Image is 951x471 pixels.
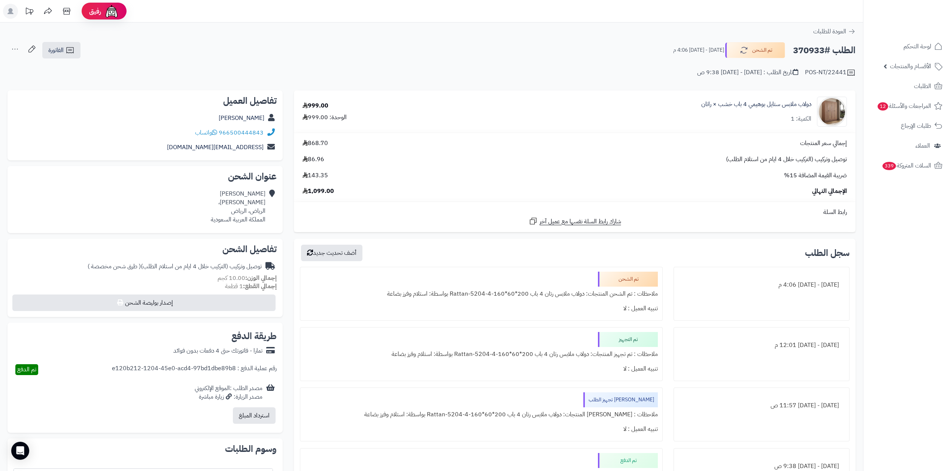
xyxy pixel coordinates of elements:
[88,262,262,271] div: توصيل وتركيب (التركيب خلال 4 ايام من استلام الطلب)
[877,101,931,111] span: المراجعات والأسئلة
[211,190,265,224] div: [PERSON_NAME] [PERSON_NAME]، الرياض، الرياض المملكة العربية السعودية
[673,46,724,54] small: [DATE] - [DATE] 4:06 م
[805,248,850,257] h3: سجل الطلب
[303,139,328,148] span: 868.70
[697,68,798,77] div: تاريخ الطلب : [DATE] - [DATE] 9:38 ص
[305,422,658,437] div: تنبيه العميل : لا
[219,128,264,137] a: 966500444843
[914,81,931,91] span: الطلبات
[678,398,845,413] div: [DATE] - [DATE] 11:57 ص
[13,172,277,181] h2: عنوان الشحن
[303,187,334,196] span: 1,099.00
[882,162,896,170] span: 339
[219,114,264,123] a: [PERSON_NAME]
[303,102,328,110] div: 999.00
[104,4,119,19] img: ai-face.png
[195,393,262,401] div: مصدر الزيارة: زيارة مباشرة
[48,46,64,55] span: الفاتورة
[305,287,658,301] div: ملاحظات : تم الشحن المنتجات: دولاب ملابس رتان 4 باب 200*60*160-Rattan-5204-4 بواسطة: استلام وفرز ...
[868,37,947,55] a: لوحة التحكم
[868,157,947,175] a: السلات المتروكة339
[791,115,811,123] div: الكمية: 1
[305,347,658,362] div: ملاحظات : تم تجهيز المنتجات: دولاب ملابس رتان 4 باب 200*60*160-Rattan-5204-4 بواسطة: استلام وفرز ...
[195,384,262,401] div: مصدر الطلب :الموقع الإلكتروني
[868,117,947,135] a: طلبات الإرجاع
[13,444,277,453] h2: وسوم الطلبات
[305,301,658,316] div: تنبيه العميل : لا
[13,96,277,105] h2: تفاصيل العميل
[903,41,931,52] span: لوحة التحكم
[12,295,276,311] button: إصدار بوليصة الشحن
[245,274,277,283] strong: إجمالي الوزن:
[112,364,277,375] div: رقم عملية الدفع : e120b212-1204-45e0-acd4-97bd1dbe89b8
[11,442,29,460] div: Open Intercom Messenger
[305,362,658,376] div: تنبيه العميل : لا
[89,7,101,16] span: رفيق
[218,274,277,283] small: 10.00 كجم
[20,4,39,21] a: تحديثات المنصة
[195,128,217,137] a: واتساب
[167,143,264,152] a: [EMAIL_ADDRESS][DOMAIN_NAME]
[868,97,947,115] a: المراجعات والأسئلة12
[303,171,328,180] span: 143.35
[303,155,324,164] span: 86.96
[540,217,621,226] span: شارك رابط السلة نفسها مع عميل آخر
[868,77,947,95] a: الطلبات
[868,137,947,155] a: العملاء
[725,42,785,58] button: تم الشحن
[901,121,931,131] span: طلبات الإرجاع
[915,141,930,151] span: العملاء
[784,171,847,180] span: ضريبة القيمة المضافة 15%
[305,407,658,422] div: ملاحظات : [PERSON_NAME] المنتجات: دولاب ملابس رتان 4 باب 200*60*160-Rattan-5204-4 بواسطة: استلام ...
[678,278,845,292] div: [DATE] - [DATE] 4:06 م
[13,245,277,254] h2: تفاصيل الشحن
[88,262,141,271] span: ( طرق شحن مخصصة )
[882,160,931,171] span: السلات المتروكة
[243,282,277,291] strong: إجمالي القطع:
[878,102,888,111] span: 12
[817,97,847,127] img: 1749977265-1-90x90.jpg
[598,453,658,468] div: تم الدفع
[813,27,846,36] span: العودة للطلبات
[598,332,658,347] div: تم التجهيز
[701,100,811,109] a: دولاب ملابس ستايل بوهيمي 4 باب خشب × راتان
[233,407,276,424] button: استرداد المبلغ
[583,392,658,407] div: [PERSON_NAME] تجهيز الطلب
[805,68,856,77] div: POS-NT/22441
[900,20,944,36] img: logo-2.png
[173,347,262,355] div: تمارا - فاتورتك حتى 4 دفعات بدون فوائد
[231,332,277,341] h2: طريقة الدفع
[225,282,277,291] small: 1 قطعة
[301,245,362,261] button: أضف تحديث جديد
[813,27,856,36] a: العودة للطلبات
[793,43,856,58] h2: الطلب #370933
[800,139,847,148] span: إجمالي سعر المنتجات
[303,113,347,122] div: الوحدة: 999.00
[726,155,847,164] span: توصيل وتركيب (التركيب خلال 4 ايام من استلام الطلب)
[678,338,845,353] div: [DATE] - [DATE] 12:01 م
[598,272,658,287] div: تم الشحن
[529,217,621,226] a: شارك رابط السلة نفسها مع عميل آخر
[42,42,80,58] a: الفاتورة
[17,365,36,374] span: تم الدفع
[890,61,931,72] span: الأقسام والمنتجات
[812,187,847,196] span: الإجمالي النهائي
[297,208,853,217] div: رابط السلة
